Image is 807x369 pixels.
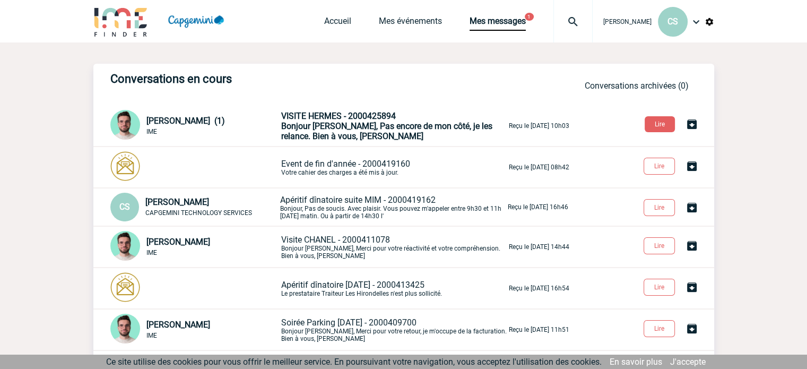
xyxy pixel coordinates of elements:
a: Lire [636,118,685,128]
p: Reçu le [DATE] 14h44 [509,243,569,251]
p: Votre cahier des charges a été mis à jour. [281,159,507,176]
span: [PERSON_NAME] [146,320,210,330]
span: Apéritif dînatoire [DATE] - 2000413425 [281,280,424,290]
img: Archiver la conversation [685,281,698,294]
div: Conversation privée : Client - Agence [110,193,278,221]
span: [PERSON_NAME] [145,197,209,207]
img: 121547-2.png [110,231,140,261]
p: Reçu le [DATE] 08h42 [509,164,569,171]
a: [PERSON_NAME] (1) IME VISITE HERMES - 2000425894Bonjour [PERSON_NAME], Pas encore de mon côté, je... [110,120,569,130]
a: Accueil [324,16,351,31]
p: Reçu le [DATE] 16h46 [508,203,568,211]
div: Conversation privée : Client - Agence [110,272,279,304]
img: 121547-2.png [110,314,140,344]
p: Le prestataire Traiteur Les Hirondelles n'est plus sollicité. [281,280,507,297]
img: Archiver la conversation [685,201,698,214]
p: Reçu le [DATE] 16h54 [509,285,569,292]
a: [PERSON_NAME] IME Soirée Parking [DATE] - 2000409700Bonjour [PERSON_NAME], Merci pour votre retou... [110,324,569,334]
span: Apéritif dînatoire suite MIM - 2000419162 [280,195,436,205]
img: Archiver la conversation [685,322,698,335]
img: IME-Finder [93,6,149,37]
span: IME [146,332,157,339]
a: [PERSON_NAME] IME Visite CHANEL - 2000411078Bonjour [PERSON_NAME], Merci pour votre réactivité et... [110,241,569,251]
span: Bonjour [PERSON_NAME], Pas encore de mon côté, je les relance. Bien à vous, [PERSON_NAME] [281,121,492,141]
span: [PERSON_NAME] (1) [146,116,225,126]
button: Lire [644,199,675,216]
div: Conversation privée : Client - Agence [110,314,279,346]
a: Mes messages [470,16,526,31]
button: Lire [644,237,675,254]
p: Bonjour [PERSON_NAME], Merci pour votre retour, je m'occupe de la facturation. Bien à vous, [PERS... [281,317,507,342]
span: Ce site utilise des cookies pour vous offrir le meilleur service. En poursuivant votre navigation... [106,357,602,367]
img: 121547-2.png [110,110,140,140]
button: Lire [644,279,675,296]
span: [PERSON_NAME] [603,18,652,25]
div: Conversation privée : Client - Agence [110,110,279,142]
a: Conversations archivées (0) [585,81,689,91]
a: J'accepte [670,357,706,367]
a: Lire [635,323,685,333]
button: Lire [644,158,675,175]
p: Reçu le [DATE] 10h03 [509,122,569,130]
img: photonotifcontact.png [110,272,140,302]
button: 1 [525,13,534,21]
a: Lire [635,160,685,170]
img: Archiver la conversation [685,239,698,252]
img: Archiver la conversation [685,118,698,131]
p: Bonjour, Pas de soucis. Avec plaisir. Vous pouvez m'appeler entre 9h30 et 11h [DATE] matin. Ou à ... [280,195,506,220]
a: Lire [635,202,685,212]
span: CS [119,202,130,212]
span: Visite CHANEL - 2000411078 [281,235,390,245]
p: Reçu le [DATE] 11h51 [509,326,569,333]
a: En savoir plus [610,357,662,367]
img: Archiver la conversation [685,160,698,173]
a: Lire [635,240,685,250]
a: Apéritif dînatoire [DATE] - 2000413425Le prestataire Traiteur Les Hirondelles n'est plus sollicit... [110,282,569,293]
div: Conversation privée : Client - Agence [110,151,279,183]
span: Soirée Parking [DATE] - 2000409700 [281,317,416,328]
a: Lire [635,281,685,291]
span: CAPGEMINI TECHNOLOGY SERVICES [145,209,252,217]
h3: Conversations en cours [110,72,429,85]
img: photonotifcontact.png [110,151,140,181]
span: IME [146,249,157,256]
p: Bonjour [PERSON_NAME], Merci pour votre réactivité et votre compréhension. Bien à vous, [PERSON_N... [281,235,507,260]
a: Mes événements [379,16,442,31]
span: Event de fin d'année - 2000419160 [281,159,410,169]
a: Event de fin d'année - 2000419160Votre cahier des charges a été mis à jour. Reçu le [DATE] 08h42 [110,161,569,171]
span: IME [146,128,157,135]
span: CS [667,16,678,27]
span: VISITE HERMES - 2000425894 [281,111,396,121]
span: [PERSON_NAME] [146,237,210,247]
button: Lire [645,116,675,132]
button: Lire [644,320,675,337]
div: Conversation privée : Client - Agence [110,231,279,263]
a: CS [PERSON_NAME] CAPGEMINI TECHNOLOGY SERVICES Apéritif dînatoire suite MIM - 2000419162Bonjour, ... [110,201,568,211]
